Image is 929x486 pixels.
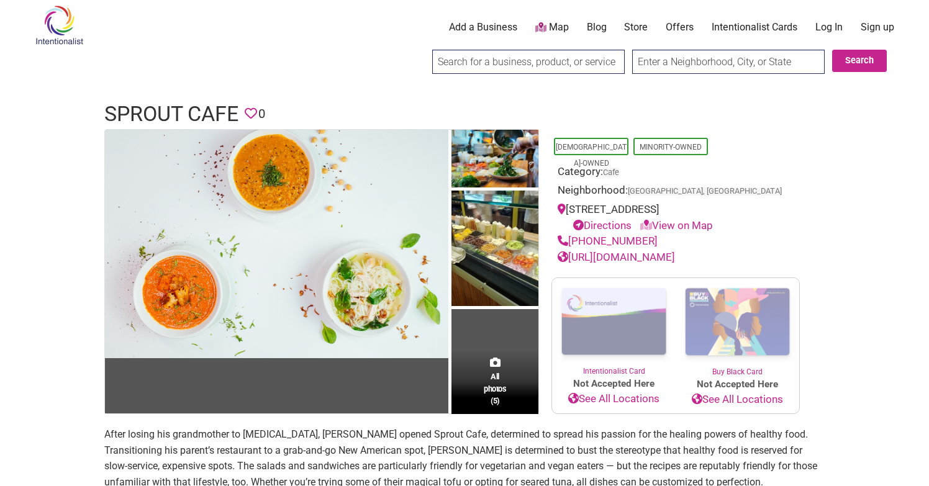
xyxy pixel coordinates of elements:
[815,20,843,34] a: Log In
[624,20,648,34] a: Store
[245,104,257,124] span: You must be logged in to save favorites.
[632,50,825,74] input: Enter a Neighborhood, City, or State
[666,20,694,34] a: Offers
[449,20,517,34] a: Add a Business
[535,20,569,35] a: Map
[640,219,713,232] a: View on Map
[861,20,894,34] a: Sign up
[573,219,632,232] a: Directions
[558,251,675,263] a: [URL][DOMAIN_NAME]
[552,278,676,377] a: Intentionalist Card
[258,104,265,124] span: 0
[104,99,238,129] h1: Sprout Cafe
[640,143,702,151] a: Minority-Owned
[676,377,799,392] span: Not Accepted Here
[552,278,676,366] img: Intentionalist Card
[30,5,89,45] img: Intentionalist
[552,391,676,407] a: See All Locations
[558,182,794,202] div: Neighborhood:
[712,20,797,34] a: Intentionalist Cards
[603,168,619,177] a: Cafe
[556,143,627,168] a: [DEMOGRAPHIC_DATA]-Owned
[558,202,794,233] div: [STREET_ADDRESS]
[552,377,676,391] span: Not Accepted Here
[832,50,887,72] button: Search
[432,50,625,74] input: Search for a business, product, or service
[628,187,782,196] span: [GEOGRAPHIC_DATA], [GEOGRAPHIC_DATA]
[676,278,799,366] img: Buy Black Card
[484,371,506,406] span: All photos (5)
[558,235,658,247] a: [PHONE_NUMBER]
[558,164,794,183] div: Category:
[587,20,607,34] a: Blog
[676,392,799,408] a: See All Locations
[676,278,799,377] a: Buy Black Card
